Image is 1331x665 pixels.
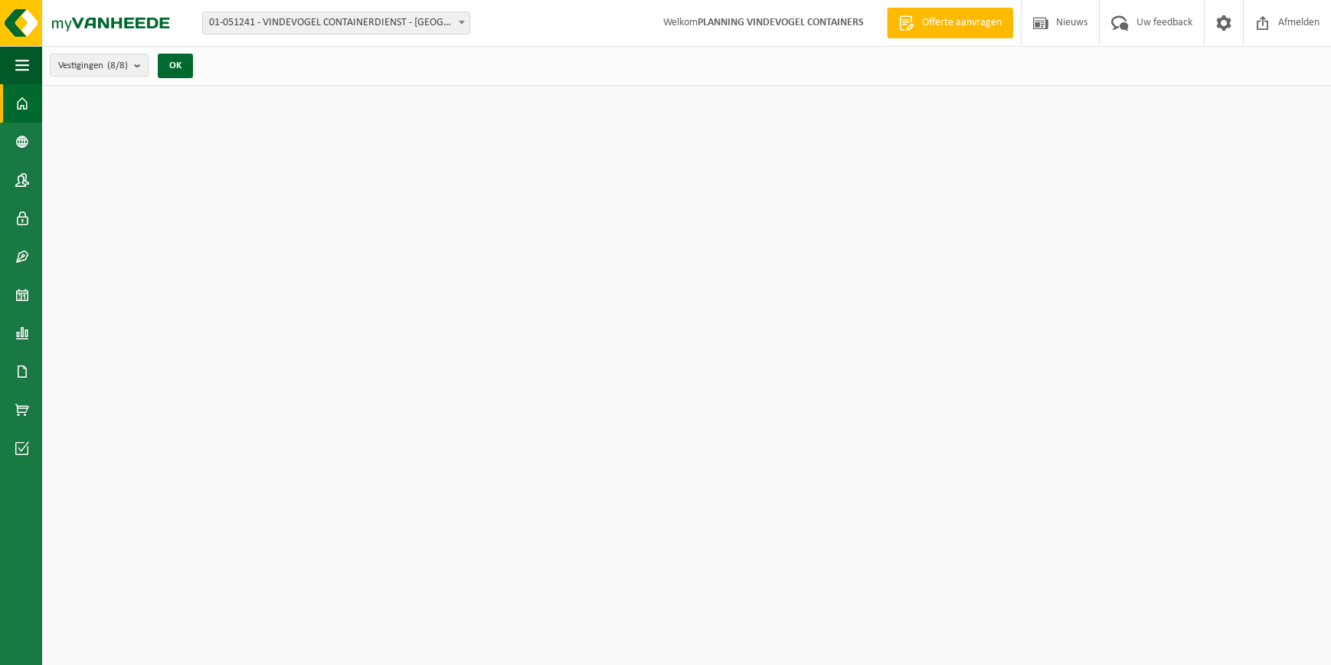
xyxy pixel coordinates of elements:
a: Offerte aanvragen [887,8,1013,38]
span: Offerte aanvragen [918,15,1006,31]
strong: PLANNING VINDEVOGEL CONTAINERS [698,17,864,28]
span: Vestigingen [58,54,128,77]
span: 01-051241 - VINDEVOGEL CONTAINERDIENST - OUDENAARDE - OUDENAARDE [202,11,470,34]
count: (8/8) [107,61,128,70]
button: OK [158,54,193,78]
button: Vestigingen(8/8) [50,54,149,77]
span: 01-051241 - VINDEVOGEL CONTAINERDIENST - OUDENAARDE - OUDENAARDE [203,12,469,34]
